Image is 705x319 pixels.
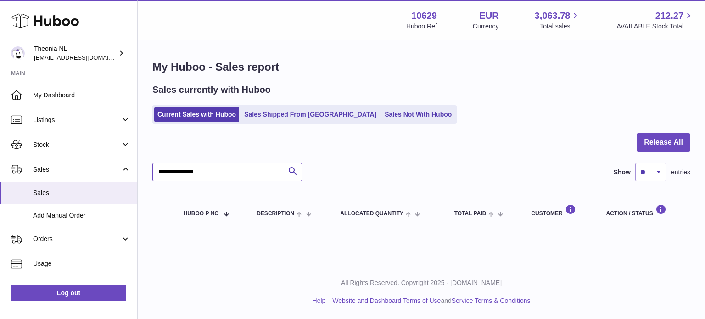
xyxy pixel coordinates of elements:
span: Usage [33,259,130,268]
img: info@wholesomegoods.eu [11,46,25,60]
h1: My Huboo - Sales report [152,60,690,74]
span: Total sales [540,22,581,31]
span: Total paid [454,211,487,217]
span: AVAILABLE Stock Total [616,22,694,31]
span: [EMAIL_ADDRESS][DOMAIN_NAME] [34,54,135,61]
p: All Rights Reserved. Copyright 2025 - [DOMAIN_NAME] [145,279,698,287]
div: Theonia NL [34,45,117,62]
span: Stock [33,140,121,149]
a: Website and Dashboard Terms of Use [332,297,441,304]
div: Huboo Ref [406,22,437,31]
a: Help [313,297,326,304]
span: ALLOCATED Quantity [340,211,403,217]
span: 3,063.78 [535,10,571,22]
button: Release All [637,133,690,152]
a: Current Sales with Huboo [154,107,239,122]
div: Currency [473,22,499,31]
label: Show [614,168,631,177]
li: and [329,297,530,305]
a: 3,063.78 Total sales [535,10,581,31]
span: entries [671,168,690,177]
div: Action / Status [606,204,681,217]
span: Listings [33,116,121,124]
span: 212.27 [655,10,683,22]
div: Customer [531,204,587,217]
span: My Dashboard [33,91,130,100]
a: Sales Shipped From [GEOGRAPHIC_DATA] [241,107,380,122]
span: Add Manual Order [33,211,130,220]
strong: EUR [479,10,498,22]
a: Service Terms & Conditions [452,297,531,304]
a: 212.27 AVAILABLE Stock Total [616,10,694,31]
a: Log out [11,285,126,301]
span: Orders [33,235,121,243]
h2: Sales currently with Huboo [152,84,271,96]
strong: 10629 [411,10,437,22]
span: Sales [33,165,121,174]
span: Huboo P no [184,211,219,217]
span: Description [257,211,294,217]
a: Sales Not With Huboo [381,107,455,122]
span: Sales [33,189,130,197]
